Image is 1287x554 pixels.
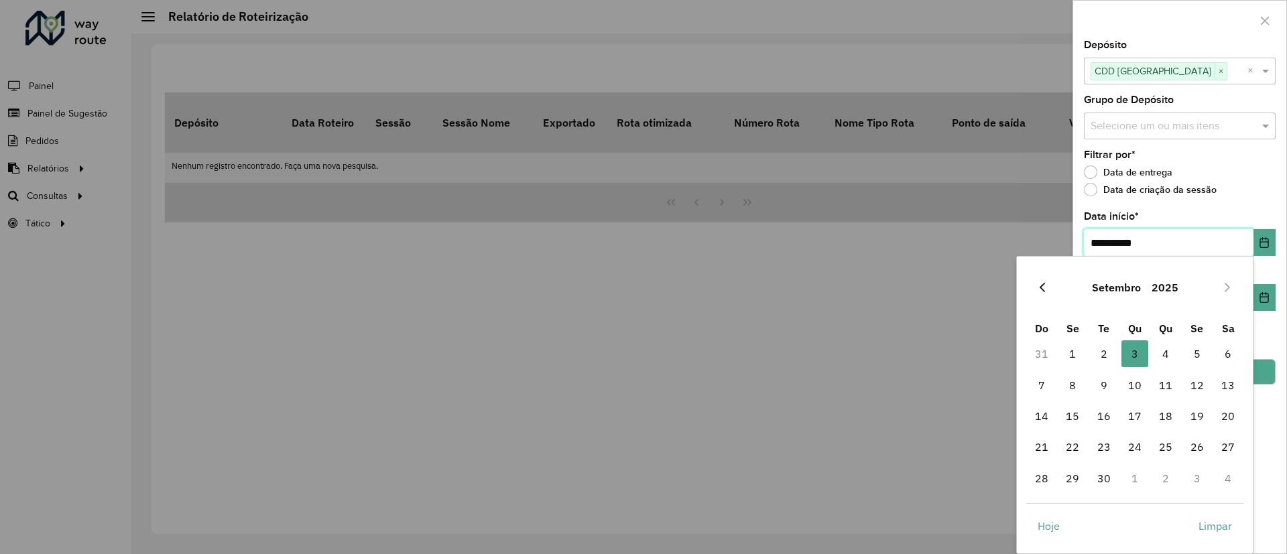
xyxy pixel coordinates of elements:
[1084,37,1127,53] label: Depósito
[1119,370,1150,401] td: 10
[1150,370,1181,401] td: 11
[1152,433,1179,460] span: 25
[1121,433,1148,460] span: 24
[1152,372,1179,399] span: 11
[1150,431,1181,462] td: 25
[1026,338,1057,369] td: 31
[1253,284,1276,311] button: Choose Date
[1088,338,1119,369] td: 2
[1059,340,1086,367] span: 1
[1199,518,1232,534] span: Limpar
[1184,433,1211,460] span: 26
[1026,463,1057,494] td: 28
[1084,208,1139,224] label: Data início
[1217,277,1238,298] button: Next Month
[1088,401,1119,431] td: 16
[1057,338,1088,369] td: 1
[1059,433,1086,460] span: 22
[1184,403,1211,429] span: 19
[1253,229,1276,256] button: Choose Date
[1159,322,1172,335] span: Qu
[1152,403,1179,429] span: 18
[1088,431,1119,462] td: 23
[1057,370,1088,401] td: 8
[1182,338,1213,369] td: 5
[1152,340,1179,367] span: 4
[1035,322,1048,335] span: Do
[1084,183,1217,196] label: Data de criação da sessão
[1119,338,1150,369] td: 3
[1119,431,1150,462] td: 24
[1121,372,1148,399] span: 10
[1215,372,1241,399] span: 13
[1057,401,1088,431] td: 15
[1026,512,1071,539] button: Hoje
[1150,401,1181,431] td: 18
[1187,512,1243,539] button: Limpar
[1182,401,1213,431] td: 19
[1222,322,1235,335] span: Sa
[1213,338,1243,369] td: 6
[1091,372,1117,399] span: 9
[1066,322,1079,335] span: Se
[1182,370,1213,401] td: 12
[1184,372,1211,399] span: 12
[1057,463,1088,494] td: 29
[1213,463,1243,494] td: 4
[1247,63,1259,79] span: Clear all
[1098,322,1109,335] span: Te
[1091,433,1117,460] span: 23
[1038,518,1060,534] span: Hoje
[1215,433,1241,460] span: 27
[1215,340,1241,367] span: 6
[1059,403,1086,429] span: 15
[1026,401,1057,431] td: 14
[1091,340,1117,367] span: 2
[1121,340,1148,367] span: 3
[1084,92,1174,108] label: Grupo de Depósito
[1184,340,1211,367] span: 5
[1119,401,1150,431] td: 17
[1059,372,1086,399] span: 8
[1146,271,1184,303] button: Choose Year
[1182,463,1213,494] td: 3
[1150,463,1181,494] td: 2
[1119,463,1150,494] td: 1
[1084,165,1172,179] label: Data de entrega
[1088,463,1119,494] td: 30
[1213,401,1243,431] td: 20
[1091,403,1117,429] span: 16
[1028,403,1055,429] span: 14
[1087,271,1146,303] button: Choose Month
[1088,370,1119,401] td: 9
[1084,147,1136,163] label: Filtrar por
[1028,433,1055,460] span: 21
[1016,256,1253,553] div: Choose Date
[1057,431,1088,462] td: 22
[1215,64,1227,80] span: ×
[1028,372,1055,399] span: 7
[1091,63,1215,79] span: CDD [GEOGRAPHIC_DATA]
[1026,370,1057,401] td: 7
[1182,431,1213,462] td: 26
[1059,465,1086,492] span: 29
[1215,403,1241,429] span: 20
[1190,322,1203,335] span: Se
[1121,403,1148,429] span: 17
[1128,322,1142,335] span: Qu
[1026,431,1057,462] td: 21
[1032,277,1053,298] button: Previous Month
[1028,465,1055,492] span: 28
[1213,370,1243,401] td: 13
[1213,431,1243,462] td: 27
[1150,338,1181,369] td: 4
[1091,465,1117,492] span: 30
